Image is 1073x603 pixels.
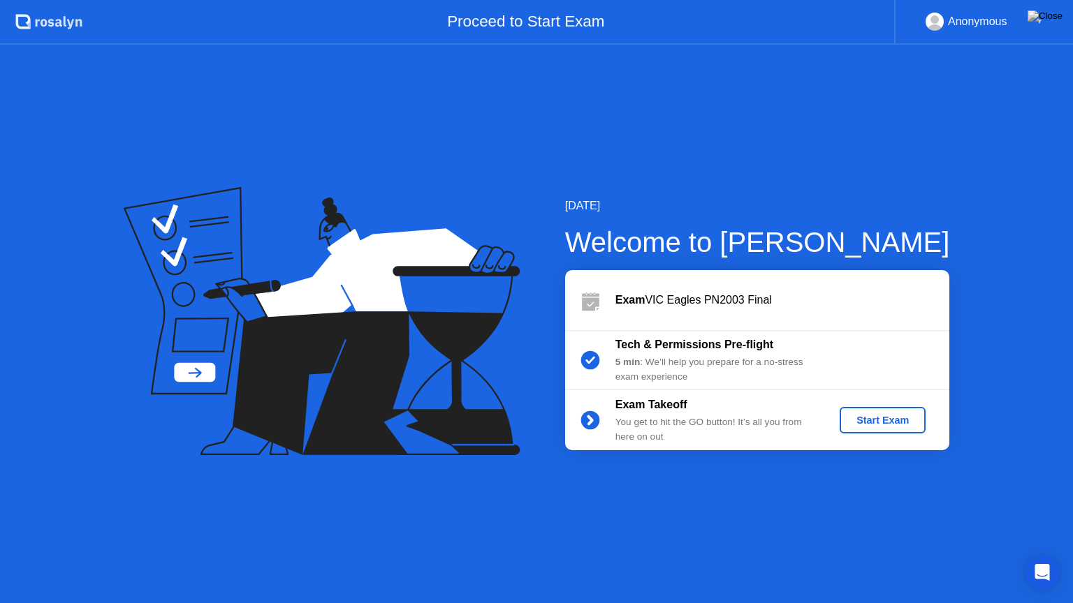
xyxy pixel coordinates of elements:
b: Tech & Permissions Pre-flight [615,338,773,350]
div: [DATE] [565,198,950,214]
b: Exam Takeoff [615,399,687,410]
div: Anonymous [948,13,1007,31]
div: Welcome to [PERSON_NAME] [565,221,950,263]
img: Close [1028,10,1063,22]
div: You get to hit the GO button! It’s all you from here on out [615,415,817,444]
div: : We’ll help you prepare for a no-stress exam experience [615,355,817,384]
div: VIC Eagles PN2003 Final [615,292,949,308]
b: Exam [615,294,645,306]
b: 5 min [615,357,641,367]
div: Start Exam [845,415,920,426]
button: Start Exam [840,407,926,433]
div: Open Intercom Messenger [1025,556,1059,589]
